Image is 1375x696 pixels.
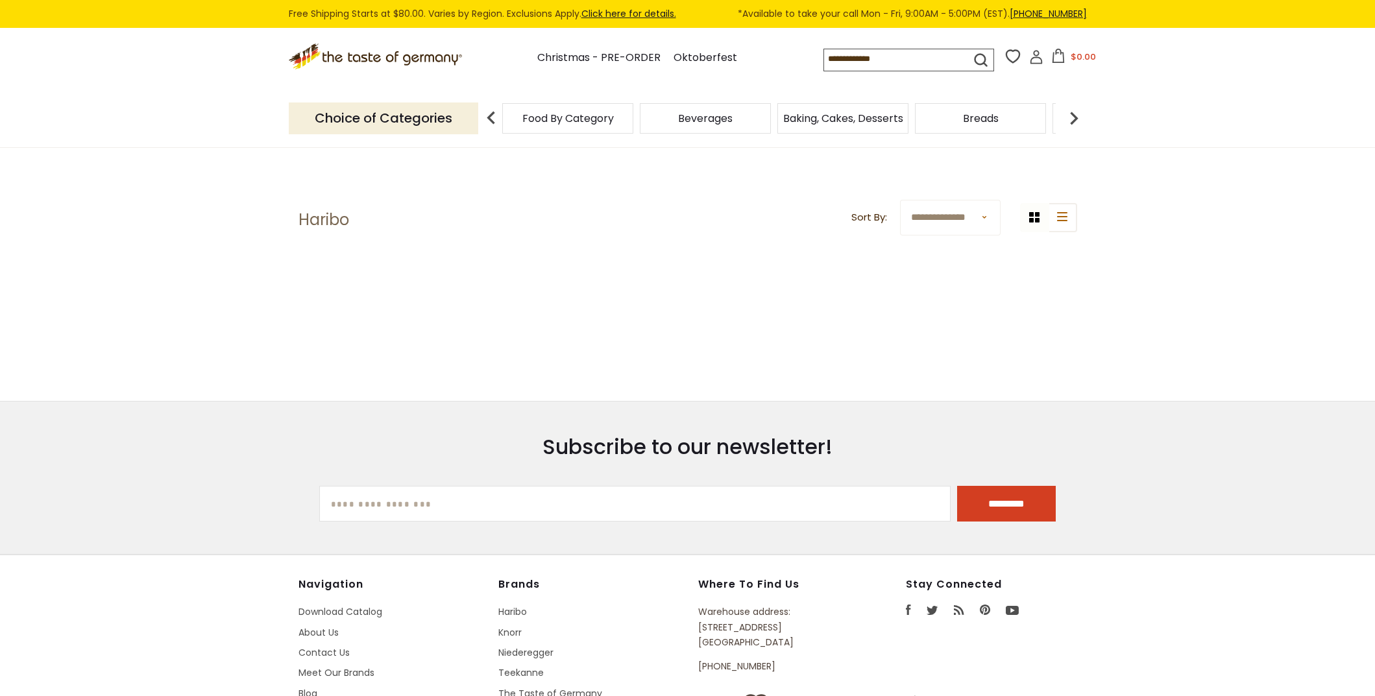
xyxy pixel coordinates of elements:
a: Food By Category [522,114,614,123]
a: Haribo [498,605,527,618]
p: Choice of Categories [289,102,478,134]
a: About Us [298,626,339,639]
a: Niederegger [498,646,554,659]
a: Click here for details. [581,7,676,20]
h4: Where to find us [698,578,846,591]
p: Warehouse address: [STREET_ADDRESS] [GEOGRAPHIC_DATA] [698,605,846,650]
a: Beverages [678,114,733,123]
a: Meet Our Brands [298,666,374,679]
a: Christmas - PRE-ORDER [537,49,661,67]
a: Oktoberfest [674,49,737,67]
img: next arrow [1061,105,1087,131]
h4: Brands [498,578,685,591]
p: [PHONE_NUMBER] [698,659,846,674]
h4: Navigation [298,578,485,591]
h4: Stay Connected [906,578,1077,591]
span: $0.00 [1071,51,1096,63]
a: Breads [963,114,999,123]
div: Free Shipping Starts at $80.00. Varies by Region. Exclusions Apply. [289,6,1087,21]
a: Knorr [498,626,522,639]
a: Baking, Cakes, Desserts [783,114,903,123]
img: previous arrow [478,105,504,131]
h3: Subscribe to our newsletter! [319,434,1056,460]
a: [PHONE_NUMBER] [1010,7,1087,20]
span: *Available to take your call Mon - Fri, 9:00AM - 5:00PM (EST). [738,6,1087,21]
button: $0.00 [1046,49,1101,68]
a: Teekanne [498,666,544,679]
label: Sort By: [851,210,887,226]
a: Contact Us [298,646,350,659]
h1: Haribo [298,210,349,230]
a: Download Catalog [298,605,382,618]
